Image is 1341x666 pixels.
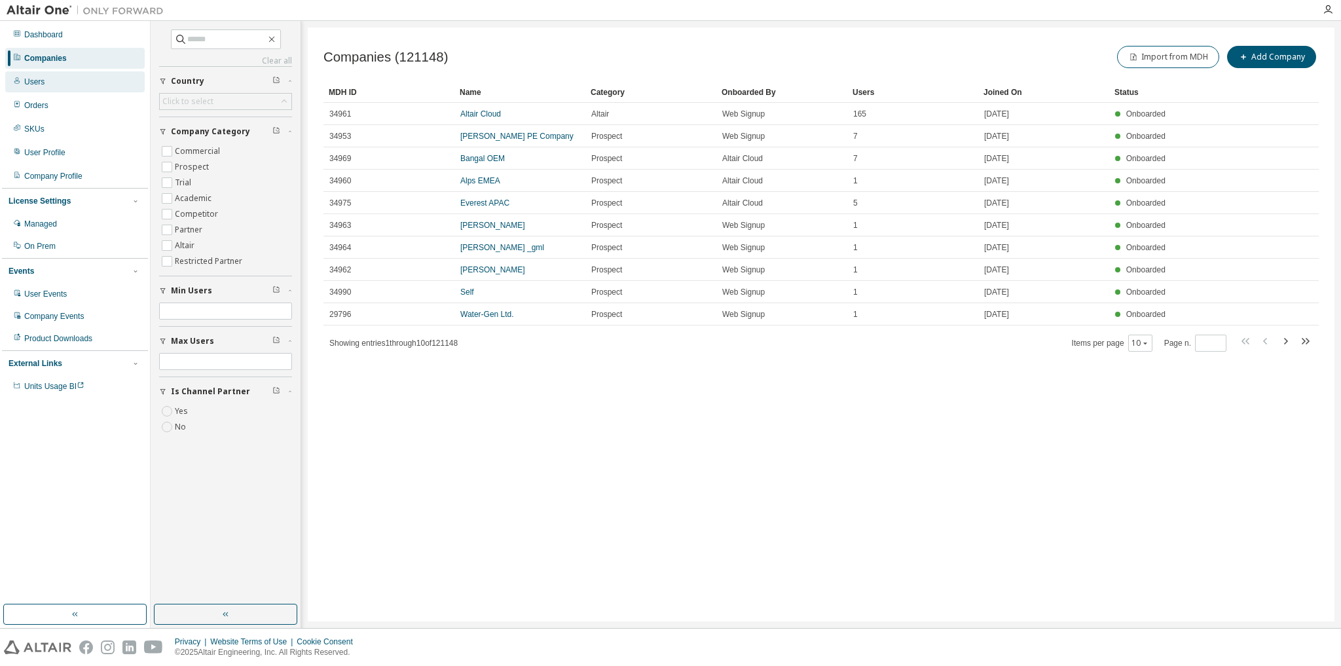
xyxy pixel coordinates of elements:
[591,242,622,253] span: Prospect
[591,287,622,297] span: Prospect
[591,82,711,103] div: Category
[272,126,280,137] span: Clear filter
[329,198,351,208] span: 34975
[722,198,763,208] span: Altair Cloud
[24,333,92,344] div: Product Downloads
[1227,46,1316,68] button: Add Company
[591,265,622,275] span: Prospect
[171,386,250,397] span: Is Channel Partner
[853,176,858,186] span: 1
[329,109,351,119] span: 34961
[159,67,292,96] button: Country
[853,131,858,141] span: 7
[1126,221,1166,230] span: Onboarded
[175,637,210,647] div: Privacy
[460,243,544,252] a: [PERSON_NAME] _gml
[460,265,525,274] a: [PERSON_NAME]
[983,82,1104,103] div: Joined On
[984,287,1009,297] span: [DATE]
[272,386,280,397] span: Clear filter
[175,206,221,222] label: Competitor
[984,220,1009,231] span: [DATE]
[24,382,84,391] span: Units Usage BI
[79,640,93,654] img: facebook.svg
[159,276,292,305] button: Min Users
[175,238,197,253] label: Altair
[144,640,163,654] img: youtube.svg
[984,109,1009,119] span: [DATE]
[460,109,501,119] a: Altair Cloud
[24,100,48,111] div: Orders
[722,220,765,231] span: Web Signup
[853,309,858,320] span: 1
[175,647,361,658] p: © 2025 Altair Engineering, Inc. All Rights Reserved.
[591,220,622,231] span: Prospect
[9,196,71,206] div: License Settings
[1126,176,1166,185] span: Onboarded
[722,265,765,275] span: Web Signup
[9,266,34,276] div: Events
[984,176,1009,186] span: [DATE]
[175,419,189,435] label: No
[272,336,280,346] span: Clear filter
[722,287,765,297] span: Web Signup
[297,637,360,647] div: Cookie Consent
[722,131,765,141] span: Web Signup
[175,191,214,206] label: Academic
[159,377,292,406] button: Is Channel Partner
[984,309,1009,320] span: [DATE]
[984,131,1009,141] span: [DATE]
[24,289,67,299] div: User Events
[1126,198,1166,208] span: Onboarded
[591,198,622,208] span: Prospect
[460,287,474,297] a: Self
[4,640,71,654] img: altair_logo.svg
[160,94,291,109] div: Click to select
[1126,265,1166,274] span: Onboarded
[984,153,1009,164] span: [DATE]
[853,265,858,275] span: 1
[159,327,292,356] button: Max Users
[24,171,83,181] div: Company Profile
[1072,335,1152,352] span: Items per page
[24,29,63,40] div: Dashboard
[7,4,170,17] img: Altair One
[272,286,280,296] span: Clear filter
[460,176,500,185] a: Alps EMEA
[210,637,297,647] div: Website Terms of Use
[853,82,973,103] div: Users
[24,219,57,229] div: Managed
[984,242,1009,253] span: [DATE]
[24,77,45,87] div: Users
[460,82,580,103] div: Name
[984,265,1009,275] span: [DATE]
[24,311,84,322] div: Company Events
[171,76,204,86] span: Country
[984,198,1009,208] span: [DATE]
[329,287,351,297] span: 34990
[853,109,866,119] span: 165
[122,640,136,654] img: linkedin.svg
[24,124,45,134] div: SKUs
[1126,243,1166,252] span: Onboarded
[24,147,65,158] div: User Profile
[329,131,351,141] span: 34953
[175,403,191,419] label: Yes
[101,640,115,654] img: instagram.svg
[329,82,449,103] div: MDH ID
[175,175,194,191] label: Trial
[460,198,509,208] a: Everest APAC
[1114,82,1240,103] div: Status
[9,358,62,369] div: External Links
[591,153,622,164] span: Prospect
[1131,338,1149,348] button: 10
[853,198,858,208] span: 5
[329,176,351,186] span: 34960
[460,154,505,163] a: Bangal OEM
[722,82,842,103] div: Onboarded By
[1126,132,1166,141] span: Onboarded
[591,309,622,320] span: Prospect
[853,153,858,164] span: 7
[1117,46,1219,68] button: Import from MDH
[329,265,351,275] span: 34962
